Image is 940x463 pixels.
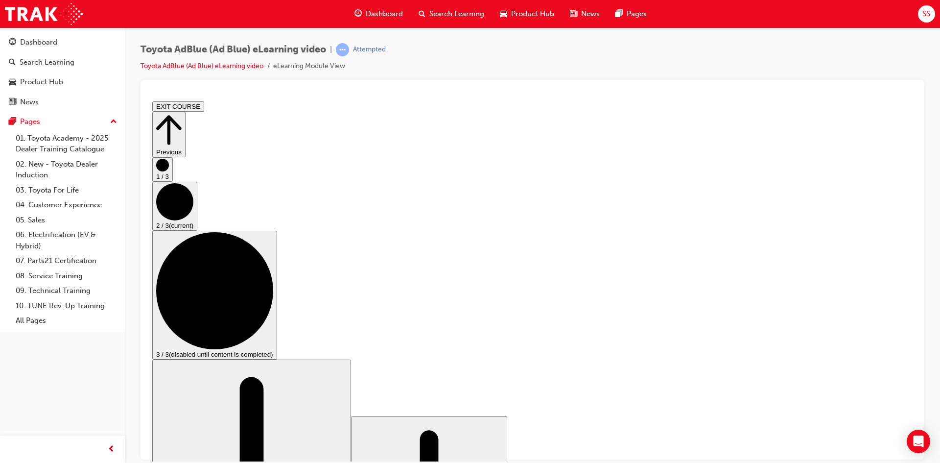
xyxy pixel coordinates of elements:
button: SS [918,5,935,23]
a: guage-iconDashboard [347,4,411,24]
div: Open Intercom Messenger [907,430,930,453]
a: News [4,93,121,111]
button: Pages [4,113,121,131]
a: 01. Toyota Academy - 2025 Dealer Training Catalogue [12,131,121,157]
li: eLearning Module View [273,61,345,72]
span: guage-icon [9,38,16,47]
a: pages-iconPages [608,4,655,24]
span: 2 / 3 [8,124,21,132]
a: 07. Parts21 Certification [12,253,121,268]
a: 08. Service Training [12,268,121,284]
span: car-icon [500,8,507,20]
span: Toyota AdBlue (Ad Blue) eLearning video [141,44,326,55]
a: 02. New - Toyota Dealer Induction [12,157,121,183]
a: search-iconSearch Learning [411,4,492,24]
a: Dashboard [4,33,121,51]
a: All Pages [12,313,121,328]
span: 3 / 3 [8,253,21,261]
a: 09. Technical Training [12,283,121,298]
span: learningRecordVerb_ATTEMPT-icon [336,43,349,56]
a: 04. Customer Experience [12,197,121,213]
div: Pages [20,116,40,127]
div: Attempted [353,45,386,54]
a: car-iconProduct Hub [492,4,562,24]
div: Product Hub [20,76,63,88]
button: Previous [4,14,37,60]
a: 10. TUNE Rev-Up Training [12,298,121,314]
button: DashboardSearch LearningProduct HubNews [4,31,121,113]
button: EXIT COURSE [4,4,56,14]
span: search-icon [9,58,16,67]
span: prev-icon [108,443,115,456]
span: 1 / 3 [8,75,21,83]
a: 05. Sales [12,213,121,228]
a: news-iconNews [562,4,608,24]
span: news-icon [9,98,16,107]
button: 1 / 3 [4,60,24,84]
div: Dashboard [20,37,57,48]
span: pages-icon [615,8,623,20]
span: Pages [627,8,647,20]
span: news-icon [570,8,577,20]
a: Search Learning [4,53,121,72]
button: 3 / 3(disabled until content is completed) [4,133,129,262]
span: guage-icon [354,8,362,20]
span: car-icon [9,78,16,87]
div: Search Learning [20,57,74,68]
span: search-icon [419,8,425,20]
span: Previous [8,51,33,58]
span: News [581,8,600,20]
a: 06. Electrification (EV & Hybrid) [12,227,121,253]
span: | [330,44,332,55]
div: News [20,97,39,108]
span: pages-icon [9,118,16,126]
span: Search Learning [429,8,484,20]
span: SS [922,8,930,20]
a: Product Hub [4,73,121,91]
span: up-icon [110,116,117,128]
a: 03. Toyota For Life [12,183,121,198]
button: 2 / 3(current) [4,84,49,133]
a: Toyota AdBlue (Ad Blue) eLearning video [141,62,263,70]
img: Trak [5,3,83,25]
span: Product Hub [511,8,554,20]
span: Dashboard [366,8,403,20]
